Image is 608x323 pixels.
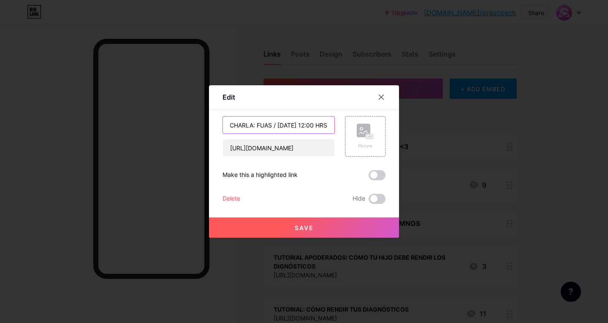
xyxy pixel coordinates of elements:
[223,194,240,204] div: Delete
[357,143,374,149] div: Picture
[223,139,334,156] input: URL
[223,170,298,180] div: Make this a highlighted link
[353,194,365,204] span: Hide
[209,217,399,238] button: Save
[223,92,235,102] div: Edit
[295,224,314,231] span: Save
[223,117,334,133] input: Title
